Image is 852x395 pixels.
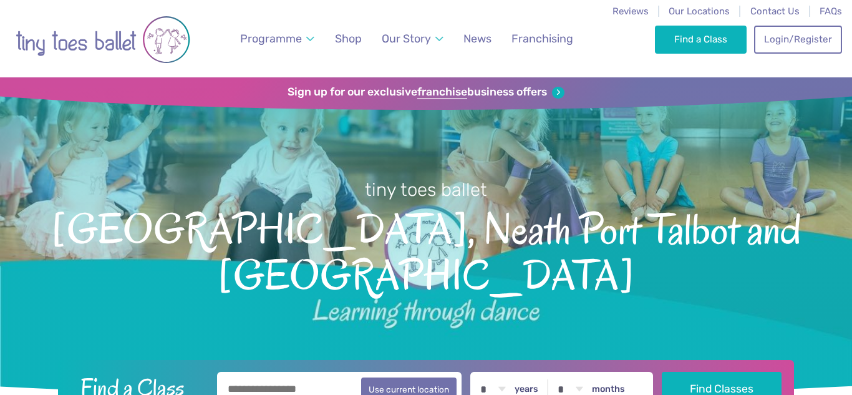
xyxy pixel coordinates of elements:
[235,25,321,53] a: Programme
[22,202,830,299] span: [GEOGRAPHIC_DATA], Neath Port Talbot and [GEOGRAPHIC_DATA]
[16,8,190,71] img: tiny toes ballet
[382,32,431,45] span: Our Story
[669,6,730,17] a: Our Locations
[515,384,538,395] label: years
[506,25,579,53] a: Franchising
[592,384,625,395] label: months
[329,25,367,53] a: Shop
[612,6,649,17] a: Reviews
[511,32,573,45] span: Franchising
[655,26,747,53] a: Find a Class
[820,6,842,17] a: FAQs
[458,25,497,53] a: News
[417,85,467,99] strong: franchise
[365,179,487,200] small: tiny toes ballet
[754,26,841,53] a: Login/Register
[240,32,302,45] span: Programme
[750,6,800,17] a: Contact Us
[335,32,362,45] span: Shop
[376,25,450,53] a: Our Story
[288,85,564,99] a: Sign up for our exclusivefranchisebusiness offers
[463,32,491,45] span: News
